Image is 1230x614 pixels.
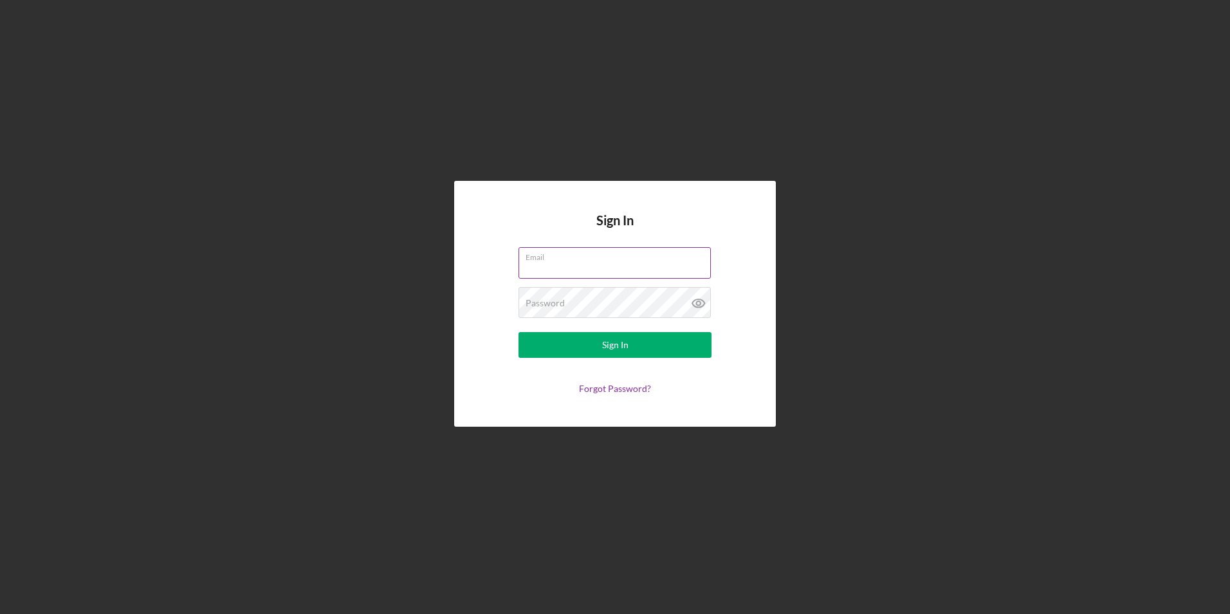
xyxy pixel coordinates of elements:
[579,383,651,394] a: Forgot Password?
[602,332,629,358] div: Sign In
[519,332,711,358] button: Sign In
[596,213,634,247] h4: Sign In
[526,248,711,262] label: Email
[526,298,565,308] label: Password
